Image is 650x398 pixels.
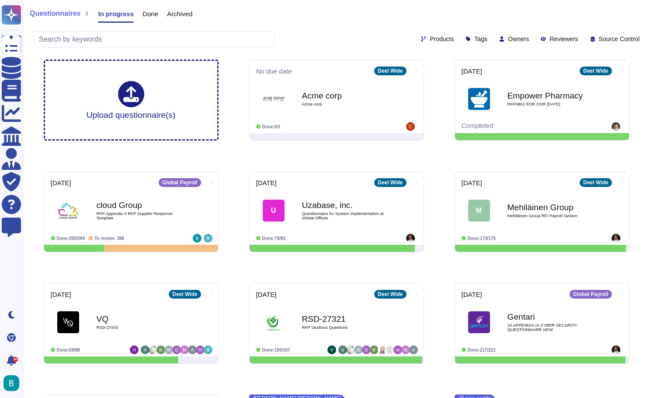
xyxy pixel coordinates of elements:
[159,178,201,187] div: Global Payroll
[188,345,197,354] img: user
[30,10,80,17] span: Questionnaires
[57,311,79,333] img: Logo
[612,345,620,354] img: user
[263,88,285,110] img: Logo
[97,325,184,330] span: RSD-27443
[204,345,212,354] img: user
[97,315,184,323] b: VQ
[57,348,80,352] span: Done: 68/88
[97,201,184,209] b: cloud Group
[401,345,410,354] img: user
[97,211,184,220] span: RFP Appendix 5 RFP Supplier Response Template
[393,345,402,354] img: user
[468,88,490,110] img: Logo
[196,345,205,354] img: user
[302,325,389,330] span: RFP Studious Questions
[262,236,285,241] span: Done: 79/83
[409,345,418,354] img: user
[468,311,490,333] img: Logo
[599,36,640,42] span: Source Control
[374,290,406,299] div: Deel Wide
[164,345,173,354] img: user
[169,290,201,299] div: Deel Wide
[346,345,355,354] img: user
[507,313,595,321] b: Gentari
[302,201,389,209] b: Uzabase, inc.
[141,345,149,354] img: user
[612,122,620,131] img: user
[362,345,371,354] img: user
[130,345,139,354] img: user
[507,102,595,106] span: RFP0802 EOR COR [DATE]
[474,36,487,42] span: Tags
[468,236,496,241] span: Done: 173/176
[167,11,192,17] span: Archived
[507,214,595,218] span: Mehiläinen Group RFI Payroll System
[3,375,19,391] img: user
[507,92,595,100] b: Empower Pharmacy
[156,345,165,354] img: user
[462,291,482,298] span: [DATE]
[327,345,336,354] img: user
[338,345,347,354] img: user
[98,11,134,17] span: In progress
[354,345,363,354] img: user
[172,345,181,354] img: user
[462,180,482,186] span: [DATE]
[57,200,79,222] img: Logo
[374,67,406,75] div: Deel Wide
[612,234,620,243] img: user
[374,178,406,187] div: Deel Wide
[507,323,595,331] span: 10 APPENDIX IX CYBER SECURITY QUESTIONNAIRE NEW
[94,236,124,241] span: To review: 388
[370,345,379,354] img: user
[378,345,386,354] img: user
[580,67,612,75] div: Deel Wide
[263,200,285,222] div: U
[507,203,595,211] b: Mehiläinen Group
[262,124,281,129] span: Done: 0/1
[430,36,454,42] span: Products
[51,180,71,186] span: [DATE]
[580,178,612,187] div: Deel Wide
[302,315,389,323] b: RSD-27321
[508,36,529,42] span: Owners
[13,357,18,362] div: 9+
[256,291,277,298] span: [DATE]
[204,234,212,243] img: user
[51,291,71,298] span: [DATE]
[302,102,389,106] span: Acme corp
[143,11,158,17] span: Done
[180,345,189,354] img: user
[406,122,415,131] img: user
[263,311,285,333] img: Logo
[468,200,490,222] div: M
[256,180,277,186] span: [DATE]
[549,36,578,42] span: Reviewers
[570,290,612,299] div: Global Payroll
[87,81,176,119] div: Upload questionnaire(s)
[262,348,291,352] span: Done: 166/167
[35,32,275,47] input: Search by keywords
[57,236,85,241] span: Done: 205/594
[462,122,569,131] div: Completed
[386,345,394,354] img: user
[468,348,496,352] span: Done: 217/221
[2,373,25,393] button: user
[302,211,389,220] span: Questionnaire for System Implementation at Global Offices
[256,68,292,74] span: No due date
[149,345,157,354] img: user
[193,234,202,243] img: user
[462,68,482,74] span: [DATE]
[302,92,389,100] b: Acme corp
[406,234,415,243] img: user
